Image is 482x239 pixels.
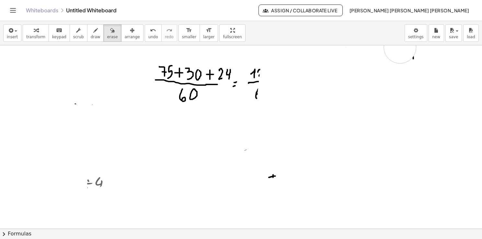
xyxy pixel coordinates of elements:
span: redo [165,35,174,39]
span: insert [7,35,18,39]
button: save [445,24,462,42]
button: fullscreen [219,24,245,42]
button: arrange [121,24,143,42]
button: format_sizesmaller [178,24,200,42]
span: smaller [182,35,196,39]
button: format_sizelarger [200,24,218,42]
i: keyboard [56,27,62,34]
span: settings [408,35,424,39]
span: Assign / Collaborate Live [264,7,338,13]
button: new [429,24,444,42]
a: Whiteboards [26,7,58,14]
span: scrub [73,35,84,39]
span: [PERSON_NAME] [PERSON_NAME] [PERSON_NAME] [349,7,469,13]
button: scrub [70,24,87,42]
i: redo [166,27,172,34]
span: keypad [52,35,66,39]
button: erase [103,24,121,42]
span: draw [91,35,100,39]
span: save [449,35,458,39]
span: transform [26,35,45,39]
button: Toggle navigation [8,5,18,16]
span: fullscreen [223,35,242,39]
button: load [463,24,479,42]
span: arrange [125,35,140,39]
i: format_size [206,27,212,34]
button: settings [405,24,427,42]
button: keyboardkeypad [49,24,70,42]
span: larger [203,35,214,39]
button: Assign / Collaborate Live [258,5,343,16]
button: insert [3,24,21,42]
button: redoredo [161,24,177,42]
button: draw [87,24,104,42]
button: [PERSON_NAME] [PERSON_NAME] [PERSON_NAME] [344,5,474,16]
span: load [467,35,475,39]
span: erase [107,35,118,39]
i: undo [150,27,156,34]
span: undo [148,35,158,39]
span: new [432,35,440,39]
button: undoundo [145,24,162,42]
button: transform [23,24,49,42]
i: format_size [186,27,192,34]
